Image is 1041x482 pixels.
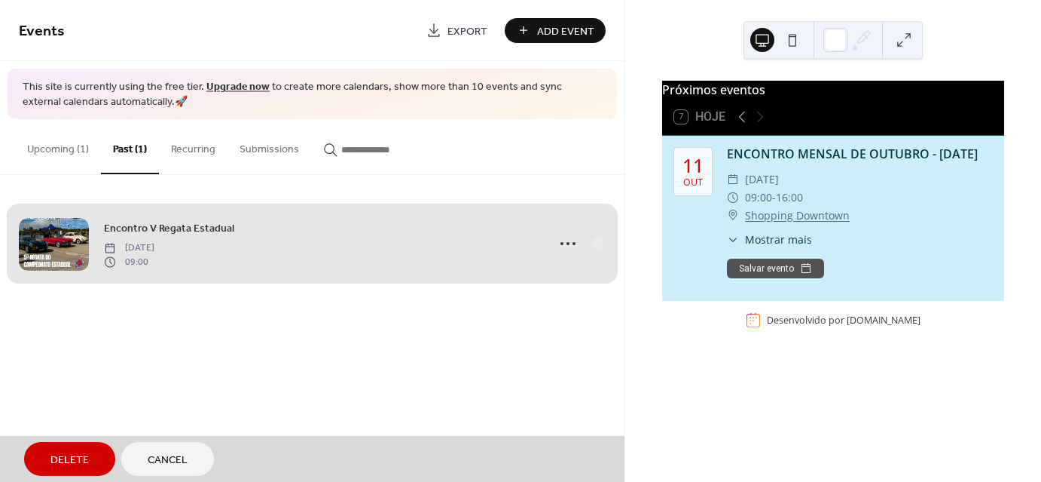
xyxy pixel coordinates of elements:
[23,80,602,109] span: This site is currently using the free tier. to create more calendars, show more than 10 events an...
[745,170,779,189] span: [DATE]
[727,232,812,247] button: ​Mostrar mais
[847,314,920,327] a: [DOMAIN_NAME]
[745,189,772,207] span: 09:00
[727,232,739,247] div: ​
[662,81,1004,99] div: Próximos eventos
[727,259,824,278] button: Salvar evento
[682,156,704,175] div: 11
[121,442,214,476] button: Cancel
[15,119,101,173] button: Upcoming (1)
[50,453,89,468] span: Delete
[727,170,739,189] div: ​
[683,178,703,188] div: out
[101,119,159,174] button: Past (1)
[772,189,776,207] span: -
[206,77,270,97] a: Upgrade now
[727,189,739,207] div: ​
[148,453,188,468] span: Cancel
[537,23,594,39] span: Add Event
[415,18,499,43] a: Export
[19,17,65,46] span: Events
[745,232,812,247] span: Mostrar mais
[159,119,227,173] button: Recurring
[727,207,739,225] div: ​
[767,314,920,327] div: Desenvolvido por
[776,189,803,207] span: 16:00
[505,18,606,43] button: Add Event
[727,145,992,163] div: ENCONTRO MENSAL DE OUTUBRO - [DATE]
[447,23,487,39] span: Export
[745,207,850,225] a: Shopping Downtown
[227,119,311,173] button: Submissions
[24,442,115,476] button: Delete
